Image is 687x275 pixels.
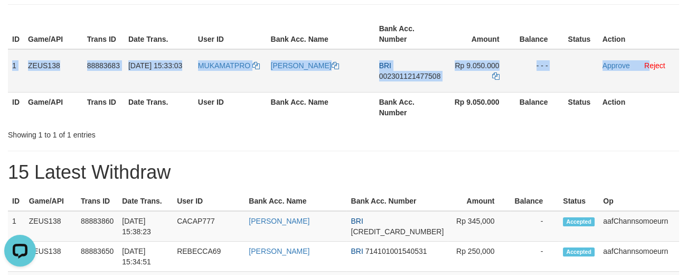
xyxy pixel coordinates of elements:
h1: 15 Latest Withdraw [8,162,679,183]
th: Status [563,19,598,49]
td: CACAP777 [173,211,244,242]
span: Accepted [563,217,595,226]
td: [DATE] 15:38:23 [118,211,173,242]
td: 88883650 [77,242,118,272]
td: aafChannsomoeurn [599,242,679,272]
td: 1 [8,49,24,93]
a: [PERSON_NAME] [271,61,339,70]
th: Bank Acc. Name [267,19,375,49]
th: Amount [445,19,515,49]
span: BRI [379,61,391,70]
a: [PERSON_NAME] [249,217,309,225]
a: Copy 9050000 to clipboard [492,72,500,80]
td: [DATE] 15:34:51 [118,242,173,272]
th: Amount [448,191,510,211]
th: Action [598,92,679,122]
td: ZEUS138 [25,211,77,242]
a: [PERSON_NAME] [249,247,309,255]
th: Bank Acc. Number [375,19,445,49]
th: Balance [515,19,564,49]
td: Rp 345,000 [448,211,510,242]
th: Trans ID [77,191,118,211]
td: - - - [515,49,564,93]
td: Rp 250,000 [448,242,510,272]
a: Reject [644,61,665,70]
td: 88883860 [77,211,118,242]
td: - [510,211,559,242]
th: Status [559,191,599,211]
th: Date Trans. [118,191,173,211]
th: User ID [173,191,244,211]
th: Trans ID [83,19,124,49]
span: BRI [351,217,363,225]
th: Status [563,92,598,122]
th: Game/API [24,92,83,122]
th: Date Trans. [124,92,194,122]
th: Action [598,19,679,49]
th: Trans ID [83,92,124,122]
span: 88883683 [87,61,120,70]
th: Bank Acc. Number [346,191,448,211]
td: - [510,242,559,272]
th: User ID [194,19,267,49]
span: MUKAMATPRO [198,61,250,70]
th: Bank Acc. Name [267,92,375,122]
th: ID [8,92,24,122]
td: ZEUS138 [25,242,77,272]
span: BRI [351,247,363,255]
td: REBECCA69 [173,242,244,272]
span: Copy 118001007636530 to clipboard [351,227,444,236]
span: Copy 714101001540531 to clipboard [365,247,427,255]
th: Game/API [24,19,83,49]
span: Copy 002301121477508 to clipboard [379,72,441,80]
th: Date Trans. [124,19,194,49]
td: 1 [8,211,25,242]
th: Game/API [25,191,77,211]
a: MUKAMATPRO [198,61,260,70]
th: User ID [194,92,267,122]
th: Bank Acc. Name [244,191,346,211]
th: Balance [515,92,564,122]
th: Balance [510,191,559,211]
button: Open LiveChat chat widget [4,4,36,36]
td: ZEUS138 [24,49,83,93]
td: aafChannsomoeurn [599,211,679,242]
span: Accepted [563,247,595,256]
th: ID [8,19,24,49]
th: Bank Acc. Number [375,92,445,122]
span: Rp 9.050.000 [455,61,499,70]
span: [DATE] 15:33:03 [128,61,182,70]
th: ID [8,191,25,211]
a: Approve [603,61,630,70]
th: Rp 9.050.000 [445,92,515,122]
th: Op [599,191,679,211]
div: Showing 1 to 1 of 1 entries [8,125,278,140]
